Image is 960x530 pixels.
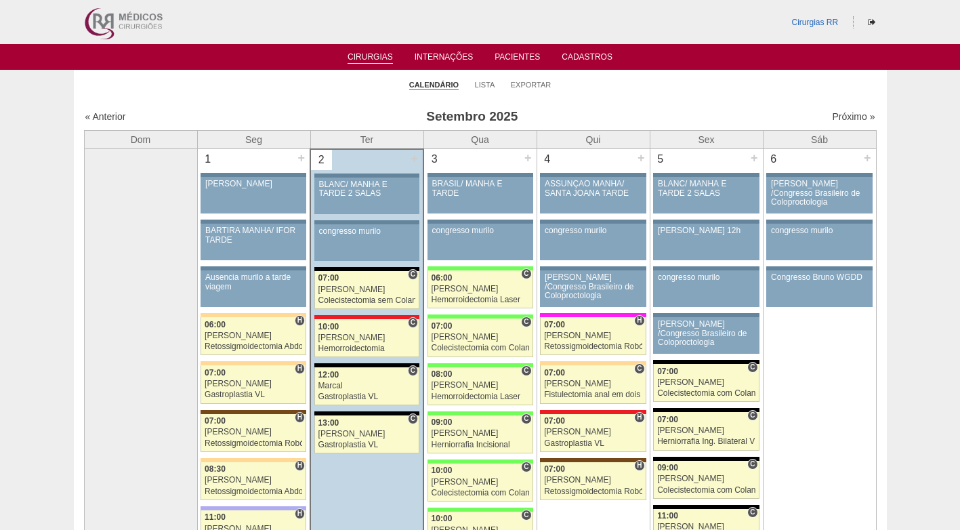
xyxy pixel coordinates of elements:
th: Sex [650,130,763,149]
div: Retossigmoidectomia Abdominal VL [205,487,302,496]
div: Key: Blanc [653,408,759,412]
span: Consultório [747,507,757,518]
div: Key: Blanc [653,457,759,461]
div: 3 [424,149,445,169]
div: + [522,149,534,167]
div: Key: Aviso [427,220,533,224]
div: congresso murilo [545,226,642,235]
span: 07:00 [657,415,678,424]
div: Key: Santa Joana [201,410,306,414]
div: [PERSON_NAME] [205,180,301,188]
a: BLANC/ MANHÃ E TARDE 2 SALAS [314,178,419,214]
div: Retossigmoidectomia Robótica [544,342,642,351]
a: C 13:00 [PERSON_NAME] Gastroplastia VL [314,415,419,453]
a: H 07:00 [PERSON_NAME] Retossigmoidectomia Robótica [540,462,646,500]
div: [PERSON_NAME] [205,331,302,340]
a: « Anterior [85,111,126,122]
div: 4 [537,149,558,169]
a: congresso murilo [540,224,646,260]
a: congresso murilo [653,270,759,307]
div: Key: Christóvão da Gama [201,506,306,510]
span: 07:00 [205,368,226,378]
div: Key: Aviso [540,173,646,177]
div: Key: Santa Joana [540,458,646,462]
th: Sáb [763,130,876,149]
div: Key: Aviso [314,174,419,178]
div: Key: Aviso [540,266,646,270]
div: [PERSON_NAME] [544,331,642,340]
a: Ausencia murilo a tarde viagem [201,270,306,307]
span: 11:00 [205,512,226,522]
span: 07:00 [657,367,678,376]
a: Calendário [409,80,459,90]
span: Consultório [521,462,531,472]
span: Consultório [747,362,757,373]
div: [PERSON_NAME] [544,428,642,436]
a: Exportar [511,80,551,89]
th: Dom [84,130,197,149]
span: Hospital [295,315,305,326]
div: Key: Brasil [427,363,533,367]
div: Key: Blanc [314,411,419,415]
div: [PERSON_NAME] [205,428,302,436]
div: Fistulectomia anal em dois tempos [544,390,642,399]
div: Key: Brasil [427,508,533,512]
div: Key: Aviso [766,173,872,177]
div: + [295,149,307,167]
span: Hospital [295,460,305,471]
a: H 06:00 [PERSON_NAME] Retossigmoidectomia Abdominal VL [201,317,306,355]
a: H 07:00 [PERSON_NAME] Retossigmoidectomia Robótica [201,414,306,452]
div: Hemorroidectomia Laser [432,392,529,401]
div: + [862,149,873,167]
span: Consultório [747,410,757,421]
h3: Setembro 2025 [274,107,669,127]
span: Consultório [747,459,757,470]
div: BRASIL/ MANHÃ E TARDE [432,180,528,197]
a: C 07:00 [PERSON_NAME] Herniorrafia Ing. Bilateral VL [653,412,759,450]
span: Consultório [408,269,418,280]
span: 10:00 [432,466,453,475]
span: Consultório [408,413,418,424]
div: Key: Assunção [314,315,419,319]
div: Key: Blanc [314,363,419,367]
span: 13:00 [318,418,339,428]
span: 11:00 [657,511,678,521]
div: [PERSON_NAME] [318,285,416,294]
div: + [409,150,420,167]
a: H 07:00 [PERSON_NAME] Gastroplastia VL [540,414,646,452]
th: Seg [197,130,310,149]
div: + [635,149,647,167]
div: Retossigmoidectomia Robótica [544,487,642,496]
span: Hospital [634,412,644,423]
div: Key: Bartira [540,361,646,365]
div: Key: Pro Matre [540,313,646,317]
div: Gastroplastia VL [318,441,416,449]
div: Hemorroidectomia [318,344,416,353]
span: 07:00 [205,416,226,426]
a: Pacientes [495,52,540,66]
span: Consultório [521,268,531,279]
div: [PERSON_NAME] [432,381,529,390]
div: Hemorroidectomia Laser [432,295,529,304]
div: [PERSON_NAME] [432,478,529,487]
div: [PERSON_NAME] [657,426,755,435]
span: 06:00 [432,273,453,283]
th: Qui [537,130,650,149]
div: congresso murilo [432,226,528,235]
div: Colecistectomia com Colangiografia VL [657,389,755,398]
div: Retossigmoidectomia Abdominal VL [205,342,302,351]
span: Hospital [634,315,644,326]
a: C 09:00 [PERSON_NAME] Herniorrafia Incisional [427,415,533,453]
div: [PERSON_NAME] [544,380,642,388]
a: C 10:00 [PERSON_NAME] Hemorroidectomia [314,319,419,357]
div: Key: Bartira [201,458,306,462]
div: Key: Blanc [653,505,759,509]
div: Key: Aviso [653,220,759,224]
span: 10:00 [432,514,453,523]
th: Qua [423,130,537,149]
div: Key: Aviso [314,220,419,224]
a: H 07:00 [PERSON_NAME] Retossigmoidectomia Robótica [540,317,646,355]
div: [PERSON_NAME] /Congresso Brasileiro de Coloproctologia [658,320,755,347]
a: BARTIRA MANHÃ/ IFOR TARDE [201,224,306,260]
div: Key: Bartira [201,361,306,365]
